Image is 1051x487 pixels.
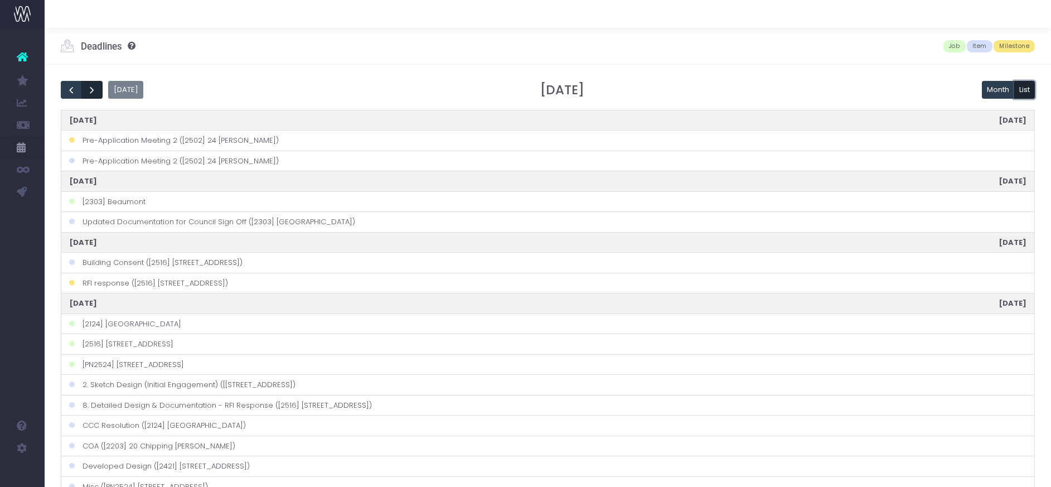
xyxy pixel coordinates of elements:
[83,420,246,431] a: CCC Resolution ([2124] [GEOGRAPHIC_DATA])
[69,298,97,309] a: [DATE]
[69,237,97,248] a: [DATE]
[83,216,355,227] a: Updated Documentation for Council Sign Off ([2303] [GEOGRAPHIC_DATA])
[83,441,235,451] a: COA ([2203] 20 Chipping [PERSON_NAME])
[994,40,1035,52] span: Milestone
[83,461,250,471] a: Developed Design ([2421] [STREET_ADDRESS])
[83,400,372,411] a: 8. Detailed Design & Documentation - RFI Response ([2516] [STREET_ADDRESS])
[943,40,966,52] span: Job
[108,81,143,99] button: [DATE]
[999,298,1026,309] a: [DATE]
[83,135,279,146] a: Pre-Application Meeting 2 ([2502] 24 [PERSON_NAME])
[967,40,992,52] span: Item
[14,465,31,481] img: images/default_profile_image.png
[69,176,97,187] a: [DATE]
[83,257,243,268] a: Building Consent ([2516] [STREET_ADDRESS])
[540,83,584,98] h2: [DATE]
[83,319,181,329] a: [2124] [GEOGRAPHIC_DATA]
[81,81,103,99] button: next
[83,339,173,349] a: [2516] [STREET_ADDRESS]
[69,115,97,126] a: [DATE]
[83,156,279,166] a: Pre-Application Meeting 2 ([2502] 24 [PERSON_NAME])
[1014,81,1035,99] button: List
[999,237,1026,248] a: [DATE]
[999,115,1026,126] a: [DATE]
[81,41,135,52] h3: Deadlines
[83,379,296,390] a: 2. Sketch Design (Initial Engagement) ([[STREET_ADDRESS])
[83,196,146,207] a: [2303] Beaumont
[982,81,1015,99] button: Month
[83,278,228,288] a: RFI response ([2516] [STREET_ADDRESS])
[999,176,1026,187] a: [DATE]
[61,81,82,99] button: prev
[83,359,184,370] a: [PN2524] [STREET_ADDRESS]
